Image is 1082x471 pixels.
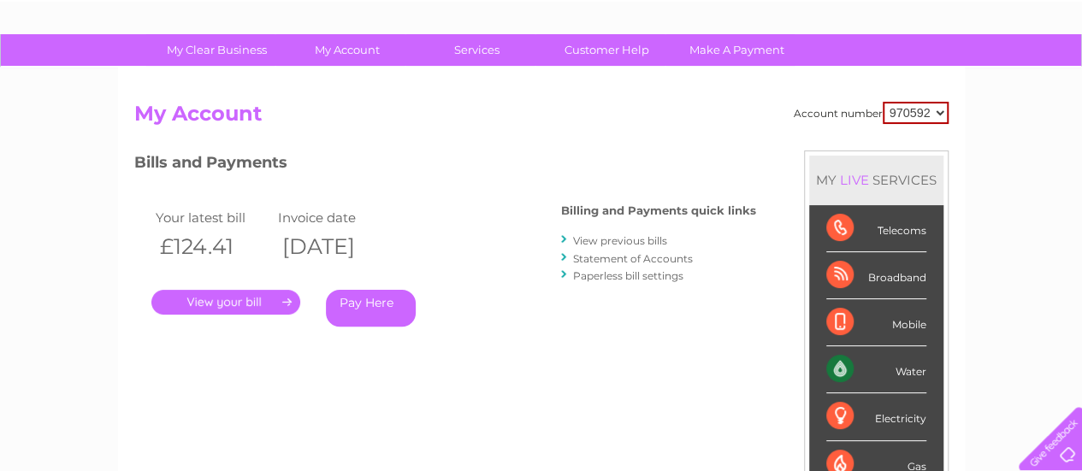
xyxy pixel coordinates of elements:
h4: Billing and Payments quick links [561,204,756,217]
a: Water [781,73,813,85]
a: Log out [1026,73,1066,85]
div: Account number [794,102,949,124]
a: My Account [276,34,417,66]
a: 0333 014 3131 [760,9,878,30]
div: LIVE [837,172,872,188]
div: Telecoms [826,205,926,252]
a: Statement of Accounts [573,252,693,265]
div: Broadband [826,252,926,299]
a: Customer Help [536,34,677,66]
div: Electricity [826,393,926,440]
th: [DATE] [274,229,397,264]
td: Invoice date [274,206,397,229]
a: . [151,290,300,315]
a: Pay Here [326,290,416,327]
a: Make A Payment [666,34,807,66]
img: logo.png [38,44,125,97]
th: £124.41 [151,229,275,264]
a: My Clear Business [146,34,287,66]
a: Services [406,34,547,66]
a: Contact [968,73,1010,85]
a: View previous bills [573,234,667,247]
a: Telecoms [872,73,923,85]
a: Blog [933,73,958,85]
div: Mobile [826,299,926,346]
a: Paperless bill settings [573,269,683,282]
a: Energy [824,73,861,85]
div: Water [826,346,926,393]
div: Clear Business is a trading name of Verastar Limited (registered in [GEOGRAPHIC_DATA] No. 3667643... [138,9,946,83]
div: MY SERVICES [809,156,943,204]
h3: Bills and Payments [134,150,756,180]
td: Your latest bill [151,206,275,229]
h2: My Account [134,102,949,134]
